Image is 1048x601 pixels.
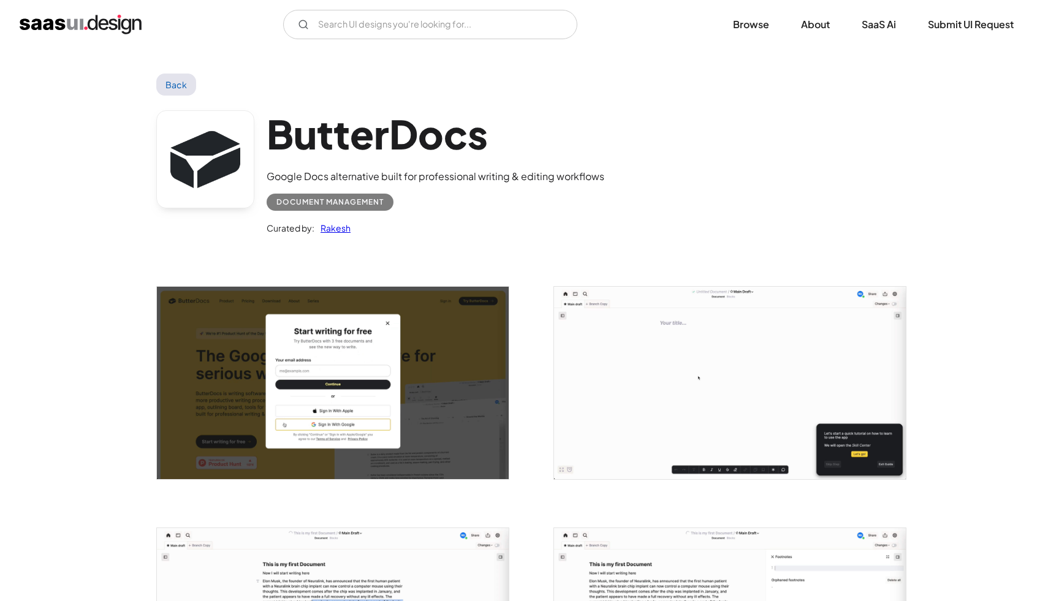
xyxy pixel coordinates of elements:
a: home [20,15,142,34]
img: 6629d934396f0a9dedf0f1e9_Signup.jpg [157,287,509,479]
a: Back [156,74,196,96]
input: Search UI designs you're looking for... [283,10,577,39]
div: Document Management [276,195,384,210]
a: Browse [718,11,784,38]
a: Rakesh [314,221,351,235]
a: SaaS Ai [847,11,911,38]
form: Email Form [283,10,577,39]
a: Submit UI Request [913,11,1028,38]
div: Curated by: [267,221,314,235]
h1: ButterDocs [267,110,604,157]
img: 6629d9349e6d6725b480e5c3_Home%20Screen.jpg [554,287,906,479]
a: open lightbox [554,287,906,479]
a: About [786,11,845,38]
div: Google Docs alternative built for professional writing & editing workflows [267,169,604,184]
a: open lightbox [157,287,509,479]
